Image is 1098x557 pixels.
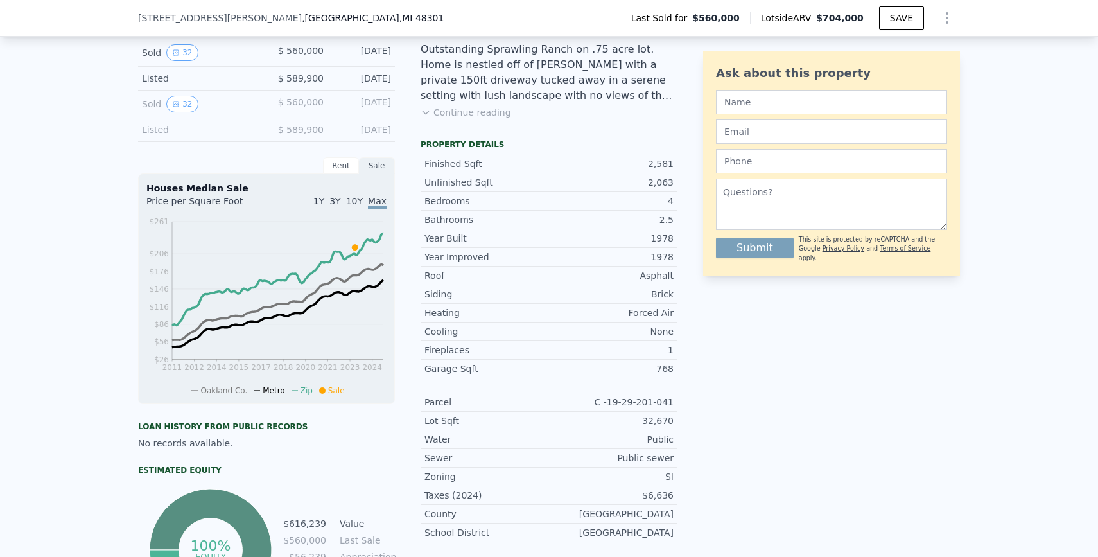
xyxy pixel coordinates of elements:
div: Cooling [424,325,549,338]
div: [GEOGRAPHIC_DATA] [549,526,674,539]
tspan: 2015 [229,363,249,372]
div: [GEOGRAPHIC_DATA] [549,508,674,520]
div: Rent [323,157,359,174]
div: Heating [424,306,549,319]
div: 768 [549,362,674,375]
div: Fireplaces [424,344,549,357]
span: $ 589,900 [278,125,324,135]
tspan: $206 [149,249,169,258]
div: [DATE] [334,123,391,136]
input: Email [716,119,947,144]
tspan: 2018 [274,363,293,372]
div: [DATE] [334,96,391,112]
tspan: $116 [149,303,169,312]
div: Lot Sqft [424,414,549,427]
div: Ask about this property [716,64,947,82]
div: Bedrooms [424,195,549,208]
div: C -19-29-201-041 [549,396,674,409]
span: Metro [263,386,284,395]
div: Public sewer [549,452,674,464]
span: $ 560,000 [278,46,324,56]
span: Sale [328,386,345,395]
span: Oakland Co. [200,386,247,395]
div: Bathrooms [424,213,549,226]
div: [DATE] [334,72,391,85]
div: Houses Median Sale [146,182,387,195]
div: Unfinished Sqft [424,176,549,189]
tspan: 2012 [184,363,204,372]
div: School District [424,526,549,539]
div: Listed [142,72,256,85]
div: 4 [549,195,674,208]
tspan: 2024 [362,363,382,372]
div: Siding [424,288,549,301]
div: County [424,508,549,520]
tspan: $26 [154,355,169,364]
a: Privacy Policy [823,245,864,252]
div: Year Built [424,232,549,245]
tspan: $146 [149,285,169,294]
div: 2,581 [549,157,674,170]
td: Last Sale [337,533,395,547]
div: Brick [549,288,674,301]
input: Name [716,90,947,114]
div: 2.5 [549,213,674,226]
div: 2,063 [549,176,674,189]
div: Sewer [424,452,549,464]
div: 1 [549,344,674,357]
span: $ 589,900 [278,73,324,84]
span: [STREET_ADDRESS][PERSON_NAME] [138,12,302,24]
a: Terms of Service [880,245,930,252]
div: None [549,325,674,338]
span: Last Sold for [631,12,693,24]
button: Continue reading [421,106,511,119]
tspan: $261 [149,217,169,226]
button: View historical data [166,96,198,112]
button: Show Options [934,5,960,31]
span: Zip [301,386,313,395]
div: Finished Sqft [424,157,549,170]
button: SAVE [879,6,924,30]
td: $616,239 [283,517,327,531]
span: Lotside ARV [761,12,816,24]
tspan: $86 [154,320,169,329]
tspan: 2021 [318,363,338,372]
span: 1Y [313,196,324,206]
div: Asphalt [549,269,674,282]
tspan: 2014 [207,363,227,372]
span: Max [368,196,387,209]
div: This site is protected by reCAPTCHA and the Google and apply. [799,235,947,263]
div: [DATE] [334,44,391,61]
tspan: 2011 [162,363,182,372]
div: Parcel [424,396,549,409]
div: Sold [142,96,256,112]
td: $560,000 [283,533,327,547]
span: 3Y [329,196,340,206]
div: 1978 [549,232,674,245]
span: $560,000 [692,12,740,24]
div: Estimated Equity [138,465,395,475]
div: $6,636 [549,489,674,502]
span: 10Y [346,196,363,206]
span: $ 560,000 [278,97,324,107]
div: Listed [142,123,256,136]
div: Year Improved [424,251,549,263]
tspan: 100% [190,538,231,554]
input: Phone [716,149,947,173]
div: Property details [421,139,677,150]
div: Roof [424,269,549,282]
tspan: 2017 [251,363,271,372]
button: View historical data [166,44,198,61]
div: SI [549,470,674,483]
div: Garage Sqft [424,362,549,375]
div: Zoning [424,470,549,483]
tspan: $176 [149,267,169,276]
div: Taxes (2024) [424,489,549,502]
tspan: 2023 [340,363,360,372]
div: No records available. [138,437,395,450]
span: , [GEOGRAPHIC_DATA] [302,12,444,24]
div: Sold [142,44,256,61]
tspan: $56 [154,337,169,346]
div: Price per Square Foot [146,195,266,215]
div: 32,670 [549,414,674,427]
